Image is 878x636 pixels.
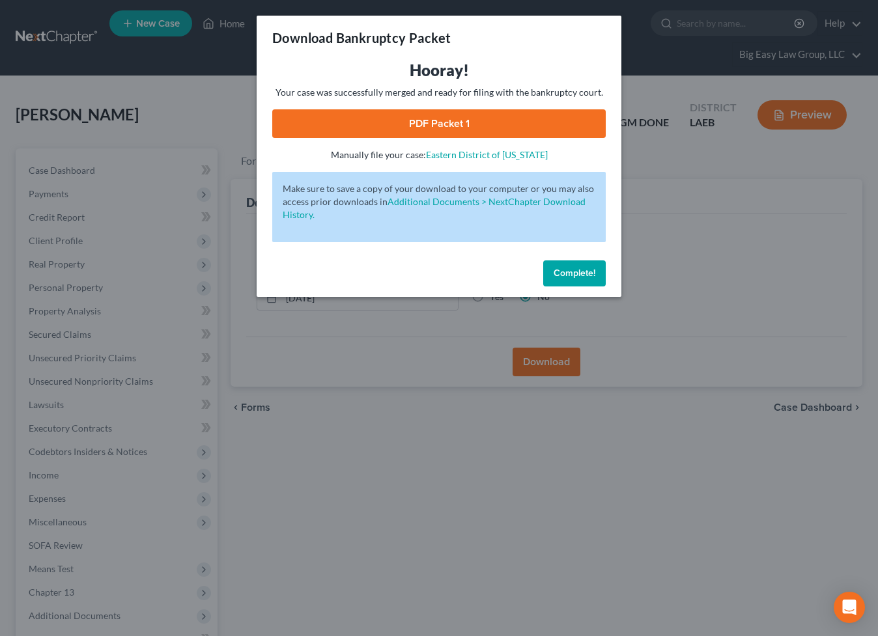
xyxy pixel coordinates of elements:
div: Open Intercom Messenger [834,592,865,623]
a: PDF Packet 1 [272,109,606,138]
button: Complete! [543,260,606,286]
h3: Hooray! [272,60,606,81]
p: Make sure to save a copy of your download to your computer or you may also access prior downloads in [283,182,595,221]
a: Additional Documents > NextChapter Download History. [283,196,586,220]
span: Complete! [554,268,595,279]
p: Your case was successfully merged and ready for filing with the bankruptcy court. [272,86,606,99]
a: Eastern District of [US_STATE] [426,149,548,160]
p: Manually file your case: [272,148,606,161]
h3: Download Bankruptcy Packet [272,29,451,47]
